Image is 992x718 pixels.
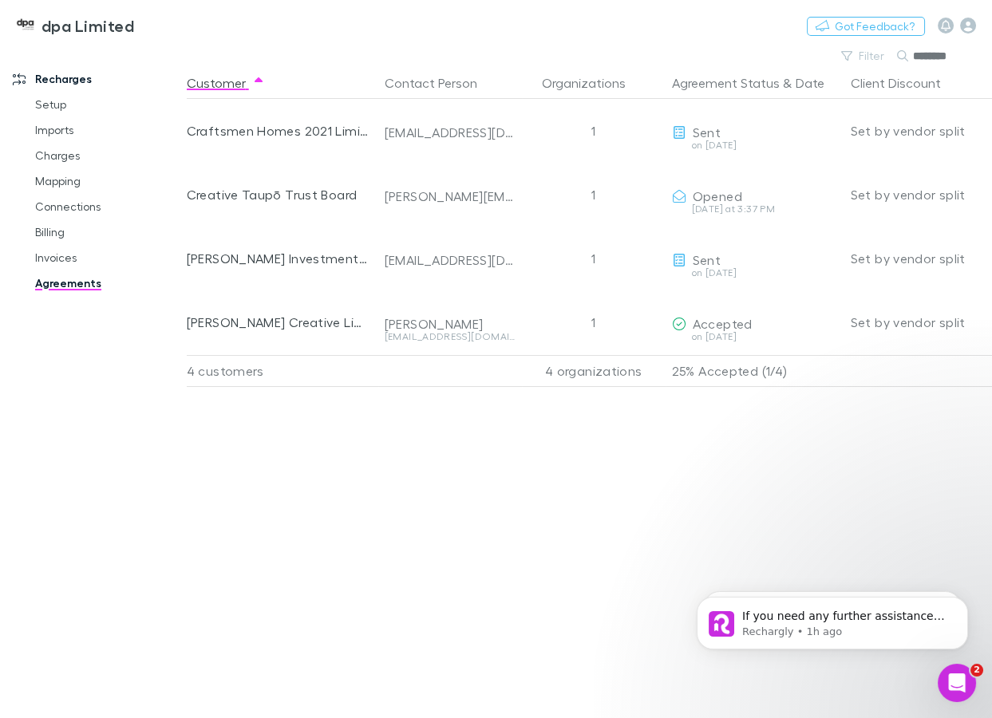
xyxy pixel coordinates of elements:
[385,316,516,332] div: [PERSON_NAME]
[938,664,976,702] iframe: Intercom live chat
[672,67,838,99] div: &
[522,163,666,227] div: 1
[693,124,721,140] span: Sent
[672,67,780,99] button: Agreement Status
[19,219,195,245] a: Billing
[187,163,372,227] div: Creative Taupō Trust Board
[187,227,372,290] div: [PERSON_NAME] Investments Limited
[6,6,144,45] a: dpa Limited
[672,204,838,214] div: [DATE] at 3:37 PM
[187,67,265,99] button: Customer
[19,92,195,117] a: Setup
[385,332,516,341] div: [EMAIL_ADDRESS][DOMAIN_NAME]
[187,355,378,387] div: 4 customers
[187,290,372,354] div: [PERSON_NAME] Creative Limited
[693,188,742,203] span: Opened
[672,356,838,386] p: 25% Accepted (1/4)
[16,16,35,35] img: dpa Limited's Logo
[522,355,666,387] div: 4 organizations
[522,290,666,354] div: 1
[522,99,666,163] div: 1
[41,16,134,35] h3: dpa Limited
[19,270,195,296] a: Agreements
[187,99,372,163] div: Craftsmen Homes 2021 Limited
[385,67,496,99] button: Contact Person
[672,268,838,278] div: on [DATE]
[19,245,195,270] a: Invoices
[19,194,195,219] a: Connections
[385,124,516,140] div: [EMAIL_ADDRESS][DOMAIN_NAME]
[833,46,894,65] button: Filter
[522,227,666,290] div: 1
[970,664,983,677] span: 2
[672,140,838,150] div: on [DATE]
[673,563,992,675] iframe: Intercom notifications message
[542,67,645,99] button: Organizations
[385,188,516,204] div: [PERSON_NAME][EMAIL_ADDRESS][DOMAIN_NAME]
[807,17,925,36] button: Got Feedback?
[693,252,721,267] span: Sent
[851,67,960,99] button: Client Discount
[19,143,195,168] a: Charges
[672,332,838,341] div: on [DATE]
[385,252,516,268] div: [EMAIL_ADDRESS][DOMAIN_NAME]
[693,316,753,331] span: Accepted
[796,67,824,99] button: Date
[19,168,195,194] a: Mapping
[19,117,195,143] a: Imports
